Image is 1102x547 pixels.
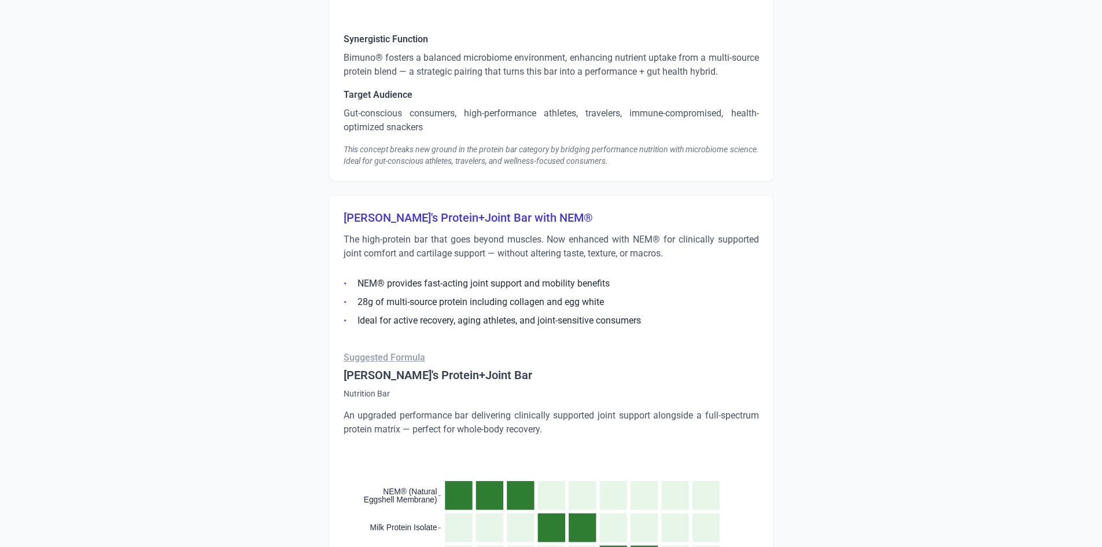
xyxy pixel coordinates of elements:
p: Gut-conscious consumers, high-performance athletes, travelers, immune-compromised, health-optimiz... [344,107,759,134]
p: Bimuno® fosters a balanced microbiome environment, enhancing nutrient uptake from a multi-source ... [344,51,759,79]
tspan: NEM® (Natural [383,487,437,496]
li: NEM® provides fast-acting joint support and mobility benefits [344,277,759,291]
p: The high-protein bar that goes beyond muscles. Now enhanced with NEM® for clinically supported jo... [344,233,759,260]
p: Nutrition Bar [344,388,759,399]
h5: Synergistic Function [344,32,759,46]
h3: [PERSON_NAME]'s Protein+Joint Bar with NEM® [344,210,759,226]
h5: Target Audience [344,88,759,102]
h4: [PERSON_NAME]'s Protein+Joint Bar [344,367,759,383]
tspan: Eggshell Membrane) [363,495,437,504]
text: Milk Protein Isolate [370,524,437,533]
li: 28g of multi-source protein including collagen and egg white [344,295,759,309]
p: Suggested Formula [344,351,759,365]
li: Ideal for active recovery, aging athletes, and joint-sensitive consumers [344,314,759,328]
div: This concept breaks new ground in the protein bar category by bridging performance nutrition with... [344,144,759,167]
p: An upgraded performance bar delivering clinically supported joint support alongside a full-spectr... [344,409,759,436]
